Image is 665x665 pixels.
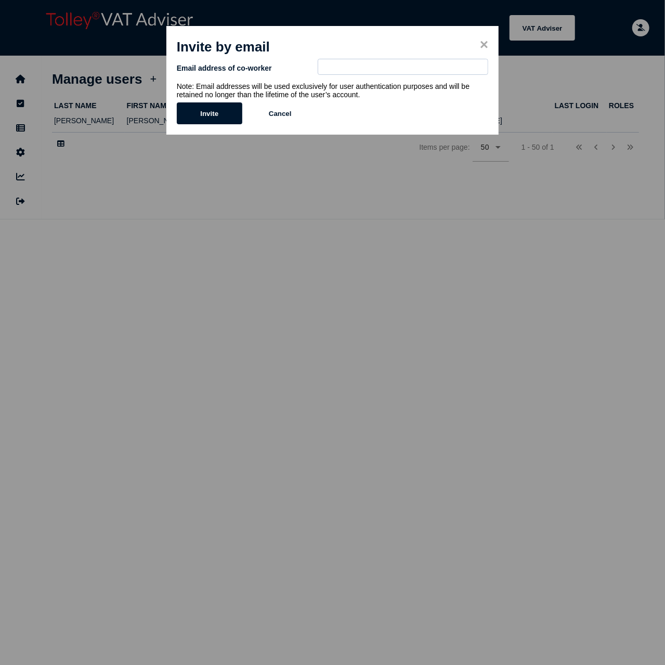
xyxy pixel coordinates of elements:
[247,102,313,124] button: Cancel
[177,102,242,124] button: Invite
[177,82,489,99] div: Note: Email addresses will be used exclusively for user authentication purposes and will be retai...
[177,39,489,55] h1: Invite by email
[177,64,316,72] label: Email address of co-worker
[480,36,488,53] span: ×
